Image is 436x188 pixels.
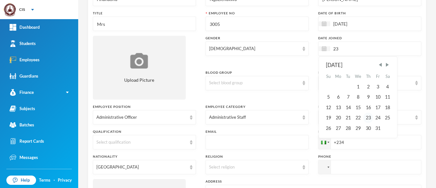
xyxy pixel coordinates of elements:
[206,36,309,41] div: Gender
[206,154,309,159] div: Religion
[353,102,364,113] div: Wed Oct 15 2025
[93,154,196,159] div: Nationality
[93,11,196,16] div: Title
[10,122,34,128] div: Batches
[323,102,333,113] div: Sun Oct 12 2025
[96,114,187,121] div: Administrative Officer
[206,179,421,184] div: Address
[318,36,421,41] div: Date Joined
[10,24,40,31] div: Dashboard
[58,177,72,184] a: Privacy
[96,139,187,146] div: Select qualification
[376,74,380,79] abbr: Friday
[319,135,331,149] div: Nigeria: + 234
[124,77,154,83] span: Upload Picture
[353,113,364,123] div: Wed Oct 22 2025
[346,74,350,79] abbr: Tuesday
[209,114,299,121] div: Administrative Staff
[363,102,373,113] div: Thu Oct 16 2025
[343,92,353,102] div: Tue Oct 07 2025
[209,80,299,86] div: Select blood group
[373,92,383,102] div: Fri Oct 10 2025
[373,82,383,92] div: Fri Oct 03 2025
[363,113,373,123] div: Thu Oct 23 2025
[353,82,364,92] div: Wed Oct 01 2025
[206,70,309,75] div: Blood Group
[353,123,364,133] div: Wed Oct 29 2025
[333,123,343,133] div: Mon Oct 27 2025
[209,46,299,52] div: [DEMOGRAPHIC_DATA]
[333,102,343,113] div: Mon Oct 13 2025
[4,4,16,16] img: logo
[330,20,384,27] input: Select date
[386,74,390,79] abbr: Saturday
[353,92,364,102] div: Wed Oct 08 2025
[323,92,333,102] div: Sun Oct 05 2025
[330,45,384,52] input: Select date
[10,138,44,145] div: Report Cards
[366,74,371,79] abbr: Thursday
[373,113,383,123] div: Fri Oct 24 2025
[326,74,331,79] abbr: Sunday
[54,177,55,184] div: ·
[318,70,421,75] div: Marital Status
[96,164,187,170] div: [GEOGRAPHIC_DATA]
[373,102,383,113] div: Fri Oct 17 2025
[10,105,35,112] div: Subjects
[378,62,383,68] span: Previous Month
[383,92,392,102] div: Sat Oct 11 2025
[318,11,421,16] div: Date of Birth
[343,113,353,123] div: Tue Oct 21 2025
[383,82,392,92] div: Sat Oct 04 2025
[129,52,150,70] img: upload
[318,104,421,109] div: Employee Department
[206,129,309,134] div: Email
[39,177,50,184] a: Terms
[10,154,38,161] div: Messages
[333,113,343,123] div: Mon Oct 20 2025
[343,123,353,133] div: Tue Oct 28 2025
[333,92,343,102] div: Mon Oct 06 2025
[10,89,34,96] div: Finance
[326,61,390,69] div: [DATE]
[343,102,353,113] div: Tue Oct 14 2025
[206,11,309,16] div: Employee No
[93,129,196,134] div: Qualification
[318,154,421,159] div: Phone
[10,73,38,79] div: Guardians
[10,40,36,47] div: Students
[384,62,390,68] span: Next Month
[383,113,392,123] div: Sat Oct 25 2025
[93,104,196,109] div: Employee Position
[335,74,341,79] abbr: Monday
[318,129,421,134] div: Mobile Number
[10,56,40,63] div: Employees
[323,123,333,133] div: Sun Oct 26 2025
[363,123,373,133] div: Thu Oct 30 2025
[206,104,309,109] div: Employee Category
[6,176,36,185] a: Help
[363,82,373,92] div: Thu Oct 02 2025
[355,74,361,79] abbr: Wednesday
[209,164,299,170] div: Select religion
[373,123,383,133] div: Fri Oct 31 2025
[363,92,373,102] div: Thu Oct 09 2025
[19,7,25,12] div: CIS
[323,113,333,123] div: Sun Oct 19 2025
[383,102,392,113] div: Sat Oct 18 2025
